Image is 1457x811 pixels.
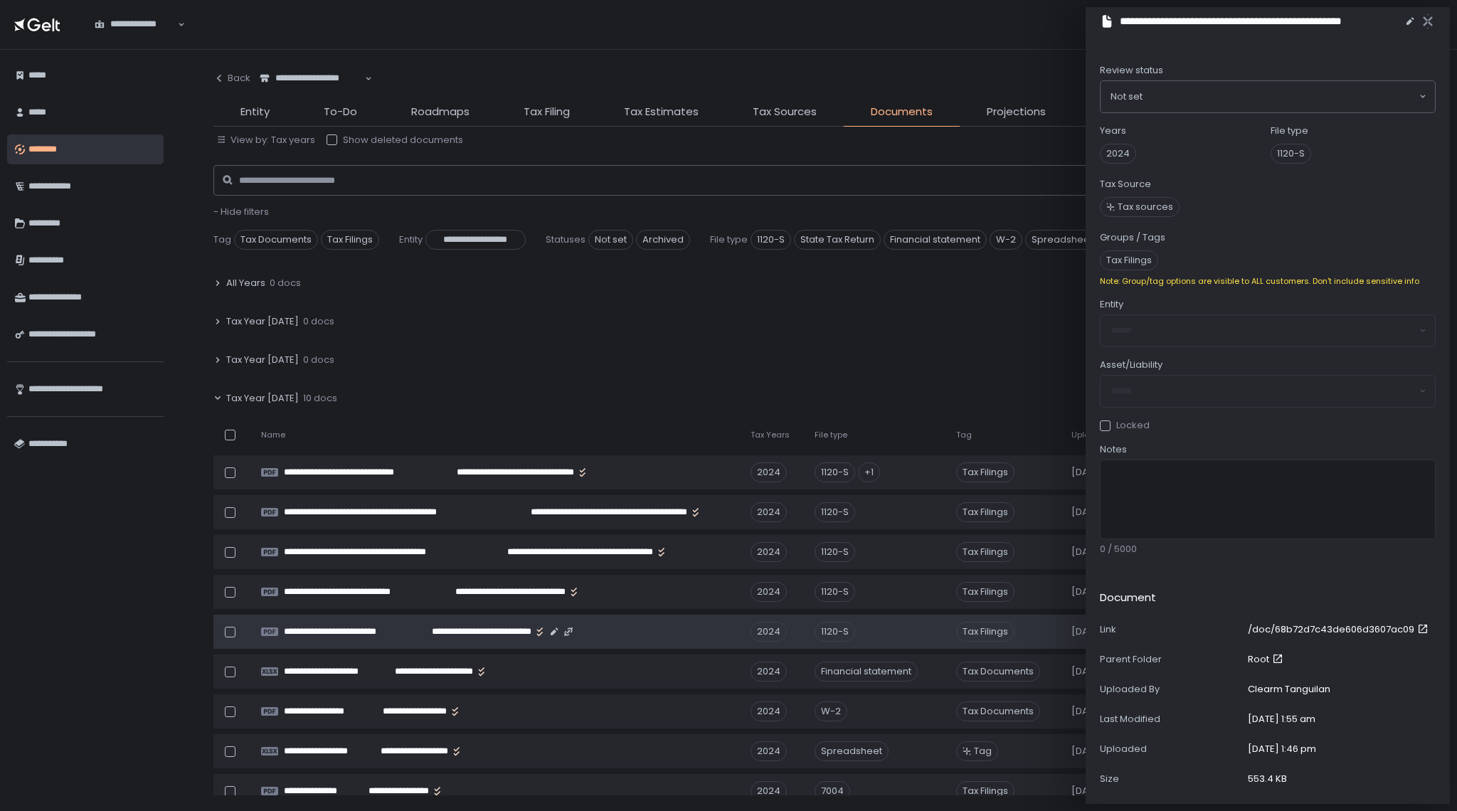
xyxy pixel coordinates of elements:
[815,502,855,522] div: 1120-S
[1271,124,1308,137] label: File type
[1118,201,1173,213] span: Tax sources
[815,662,918,682] div: Financial statement
[1100,653,1242,666] div: Parent Folder
[956,430,972,440] span: Tag
[213,206,269,218] button: - Hide filters
[884,230,987,250] span: Financial statement
[1071,466,1103,479] span: [DATE]
[95,31,176,45] input: Search for option
[858,462,880,482] div: +1
[303,315,334,328] span: 0 docs
[588,230,633,250] span: Not set
[1100,144,1136,164] span: 2024
[956,662,1040,682] span: Tax Documents
[751,502,787,522] div: 2024
[1100,443,1127,456] span: Notes
[956,502,1014,522] span: Tax Filings
[1100,64,1163,77] span: Review status
[1100,250,1158,270] span: Tax Filings
[815,542,855,562] div: 1120-S
[1071,705,1103,718] span: [DATE]
[1100,178,1151,191] label: Tax Source
[1100,743,1242,756] div: Uploaded
[1248,773,1287,785] div: 553.4 KB
[303,392,337,405] span: 10 docs
[213,205,269,218] span: - Hide filters
[751,781,787,801] div: 2024
[226,354,299,366] span: Tax Year [DATE]
[956,781,1014,801] span: Tax Filings
[399,233,423,246] span: Entity
[751,430,790,440] span: Tax Years
[234,230,318,250] span: Tax Documents
[1248,683,1330,696] div: Clearm Tanguilan
[1143,90,1418,104] input: Search for option
[1071,625,1103,638] span: [DATE]
[751,662,787,682] div: 2024
[411,104,470,120] span: Roadmaps
[751,230,791,250] span: 1120-S
[324,104,357,120] span: To-Do
[524,104,570,120] span: Tax Filing
[1101,81,1435,112] div: Search for option
[1100,359,1162,371] span: Asset/Liability
[990,230,1022,250] span: W-2
[1100,590,1156,606] h2: Document
[815,622,855,642] div: 1120-S
[974,745,992,758] span: Tag
[1071,585,1103,598] span: [DATE]
[1100,231,1165,244] label: Groups / Tags
[85,10,185,40] div: Search for option
[815,462,855,482] div: 1120-S
[546,233,586,246] span: Statuses
[321,230,379,250] span: Tax Filings
[987,104,1046,120] span: Projections
[1100,683,1242,696] div: Uploaded By
[624,104,699,120] span: Tax Estimates
[1071,785,1103,797] span: [DATE]
[751,622,787,642] div: 2024
[226,392,299,405] span: Tax Year [DATE]
[956,542,1014,562] span: Tax Filings
[1100,623,1242,636] div: Link
[815,701,847,721] div: W-2
[1248,713,1315,726] div: [DATE] 1:55 am
[1271,144,1311,164] span: 1120-S
[956,582,1014,602] span: Tax Filings
[815,781,850,801] div: 7004
[956,622,1014,642] span: Tax Filings
[261,430,285,440] span: Name
[1100,543,1436,556] div: 0 / 5000
[1248,653,1286,666] a: Root
[1100,773,1242,785] div: Size
[270,277,301,290] span: 0 docs
[1248,743,1316,756] div: [DATE] 1:46 pm
[815,430,847,440] span: File type
[636,230,690,250] span: Archived
[1100,713,1242,726] div: Last Modified
[956,462,1014,482] span: Tax Filings
[751,701,787,721] div: 2024
[303,354,334,366] span: 0 docs
[226,277,265,290] span: All Years
[1071,430,1111,440] span: Uploaded
[794,230,881,250] span: State Tax Return
[1071,546,1103,558] span: [DATE]
[216,134,315,147] button: View by: Tax years
[871,104,933,120] span: Documents
[1071,506,1103,519] span: [DATE]
[1100,124,1126,137] label: Years
[213,64,250,92] button: Back
[956,701,1040,721] span: Tax Documents
[1071,665,1103,678] span: [DATE]
[1071,745,1103,758] span: [DATE]
[1025,230,1099,250] span: Spreadsheet
[1248,623,1431,636] a: /doc/68b72d7c43de606d3607ac09
[1100,276,1436,287] div: Note: Group/tag options are visible to ALL customers. Don't include sensitive info
[1111,90,1143,104] span: Not set
[751,462,787,482] div: 2024
[751,542,787,562] div: 2024
[1100,298,1123,311] span: Entity
[815,582,855,602] div: 1120-S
